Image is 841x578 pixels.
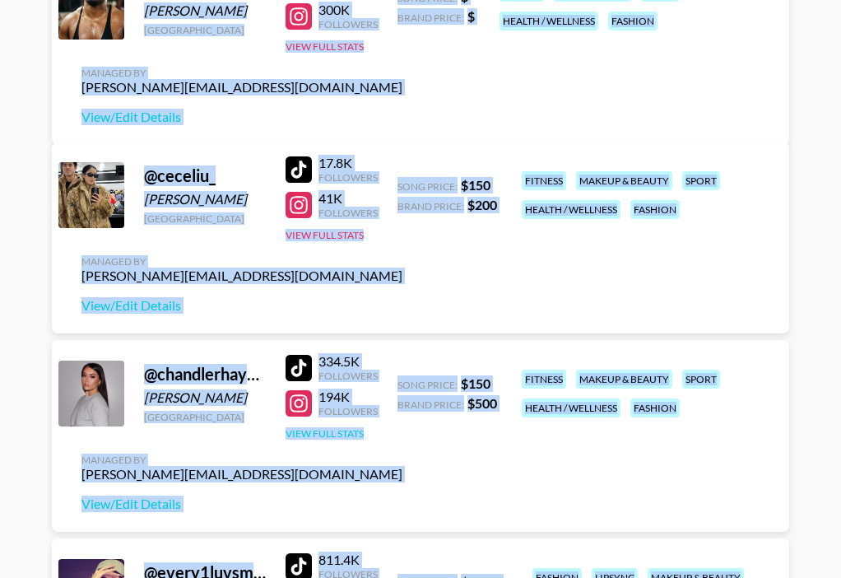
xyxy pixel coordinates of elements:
[467,395,497,411] strong: $ 500
[144,2,266,19] div: [PERSON_NAME]
[397,379,458,391] span: Song Price:
[318,155,378,171] div: 17.8K
[81,454,402,466] div: Managed By
[318,370,378,382] div: Followers
[144,191,266,207] div: [PERSON_NAME]
[522,200,620,219] div: health / wellness
[81,466,402,482] div: [PERSON_NAME][EMAIL_ADDRESS][DOMAIN_NAME]
[81,67,402,79] div: Managed By
[318,2,378,18] div: 300K
[318,207,378,219] div: Followers
[318,389,378,405] div: 194K
[499,12,598,30] div: health / wellness
[144,364,266,385] div: @ chandlerhayden
[81,496,402,512] a: View/Edit Details
[144,24,266,36] div: [GEOGRAPHIC_DATA]
[81,297,402,314] a: View/Edit Details
[81,255,402,268] div: Managed By
[682,171,720,190] div: sport
[318,190,378,207] div: 41K
[286,427,364,440] button: View Full Stats
[144,389,266,406] div: [PERSON_NAME]
[461,375,490,391] strong: $ 150
[467,8,475,24] strong: $
[81,79,402,96] div: [PERSON_NAME][EMAIL_ADDRESS][DOMAIN_NAME]
[286,229,364,241] button: View Full Stats
[630,200,680,219] div: fashion
[397,12,464,24] span: Brand Price:
[576,370,672,389] div: makeup & beauty
[522,171,566,190] div: fitness
[144,411,266,423] div: [GEOGRAPHIC_DATA]
[608,12,657,30] div: fashion
[318,353,378,370] div: 334.5K
[318,552,378,568] div: 811.4K
[397,399,464,411] span: Brand Price:
[682,370,720,389] div: sport
[318,171,378,184] div: Followers
[522,399,620,417] div: health / wellness
[630,399,680,417] div: fashion
[144,212,266,225] div: [GEOGRAPHIC_DATA]
[286,40,364,53] button: View Full Stats
[467,197,497,212] strong: $ 200
[144,165,266,186] div: @ ceceliu_
[318,405,378,417] div: Followers
[81,268,402,284] div: [PERSON_NAME][EMAIL_ADDRESS][DOMAIN_NAME]
[397,200,464,212] span: Brand Price:
[522,370,566,389] div: fitness
[81,109,402,125] a: View/Edit Details
[318,18,378,30] div: Followers
[576,171,672,190] div: makeup & beauty
[397,180,458,193] span: Song Price:
[461,177,490,193] strong: $ 150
